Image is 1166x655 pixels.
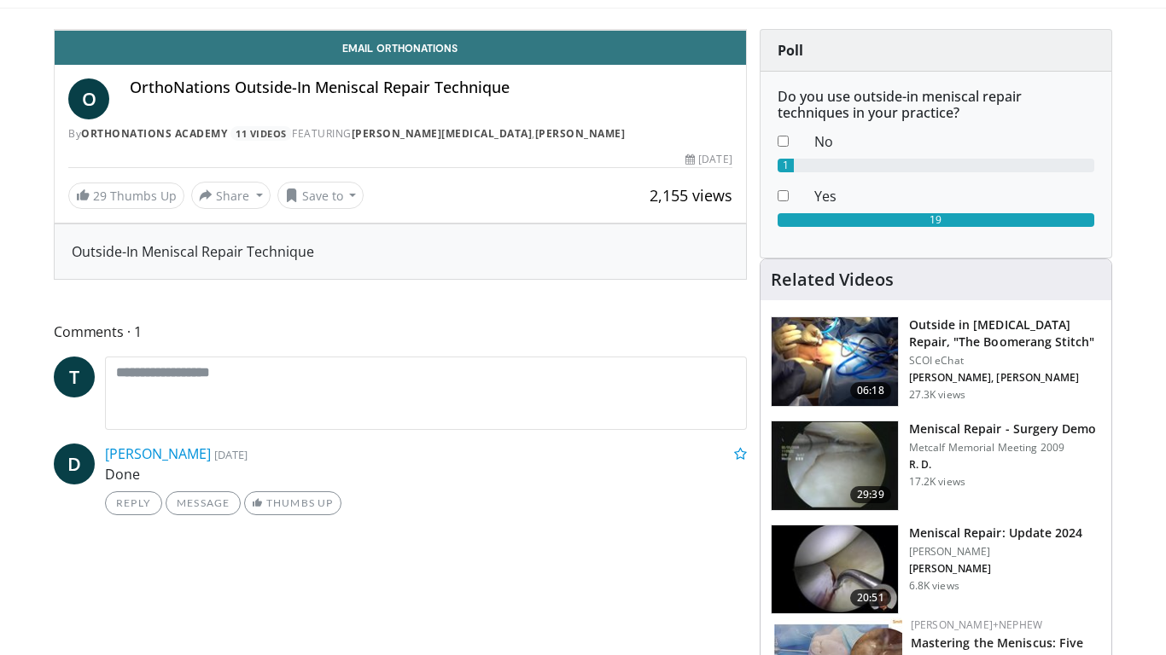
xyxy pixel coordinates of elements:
a: O [68,78,109,119]
dd: No [802,131,1107,152]
dd: Yes [802,186,1107,206]
h3: Meniscal Repair - Surgery Demo [909,420,1097,438]
a: [PERSON_NAME][MEDICAL_DATA] [352,126,533,141]
p: 27.3K views [909,388,965,402]
h3: Meniscal Repair: Update 2024 [909,525,1083,542]
div: [DATE] [685,152,732,167]
span: 20:51 [850,589,891,606]
div: By FEATURING , [68,126,732,142]
a: [PERSON_NAME] [535,126,626,141]
div: 1 [778,159,795,172]
p: 6.8K views [909,579,959,593]
a: D [54,443,95,484]
p: [PERSON_NAME], [PERSON_NAME] [909,371,1101,385]
a: 29 Thumbs Up [68,183,184,209]
p: R. D. [909,458,1097,472]
p: Done [105,464,747,484]
span: 29 [93,188,107,204]
div: 19 [778,213,1094,227]
span: 06:18 [850,382,891,399]
h3: Outside in [MEDICAL_DATA] Repair, "The Boomerang Stitch" [909,316,1101,351]
p: Metcalf Memorial Meeting 2009 [909,441,1097,455]
a: [PERSON_NAME]+Nephew [911,617,1042,632]
a: T [54,356,95,397]
p: SCOI eChat [909,354,1101,368]
span: Comments 1 [54,321,747,343]
h4: OrthoNations Outside-In Meniscal Repair Technique [130,78,732,97]
small: [DATE] [214,447,248,462]
a: 29:39 Meniscal Repair - Surgery Demo Metcalf Memorial Meeting 2009 R. D. 17.2K views [771,420,1101,511]
p: [PERSON_NAME] [909,562,1083,576]
video-js: Video Player [55,30,746,31]
a: Message [166,491,241,515]
button: Save to [277,182,364,209]
h6: Do you use outside-in meniscal repair techniques in your practice? [778,89,1094,121]
button: Share [191,182,271,209]
a: Reply [105,491,162,515]
img: 106a3a39-ec7f-4e65-a126-9a23cf1eacd5.150x105_q85_crop-smart_upscale.jpg [772,525,898,614]
strong: Poll [778,41,803,60]
p: [PERSON_NAME] [909,545,1083,559]
a: 11 Videos [230,126,293,141]
img: hunt_3.png.150x105_q85_crop-smart_upscale.jpg [772,421,898,510]
a: Thumbs Up [244,491,341,515]
img: Vx8lr-LI9TPdNKgn5hMDoxOm1xO-1jSC.150x105_q85_crop-smart_upscale.jpg [772,317,898,406]
a: 20:51 Meniscal Repair: Update 2024 [PERSON_NAME] [PERSON_NAME] 6.8K views [771,525,1101,615]
a: 06:18 Outside in [MEDICAL_DATA] Repair, "The Boomerang Stitch" SCOI eChat [PERSON_NAME], [PERSON_... [771,316,1101,407]
a: OrthoNations Academy [81,126,227,141]
div: Outside-In Meniscal Repair Technique [72,241,729,262]
span: 2,155 views [650,185,732,206]
span: 29:39 [850,486,891,503]
a: [PERSON_NAME] [105,444,211,463]
a: Email Orthonations [55,31,746,65]
p: 17.2K views [909,475,965,489]
h4: Related Videos [771,270,894,290]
